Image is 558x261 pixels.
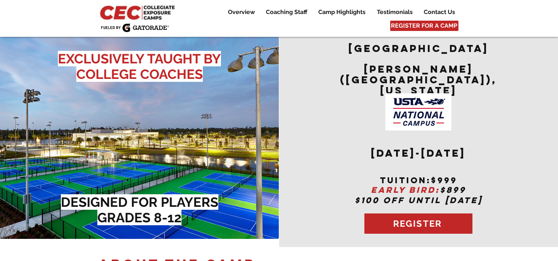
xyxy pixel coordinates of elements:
span: EXCLUSIVELY TAUGHT BY COLLEGE COACHES [58,51,221,82]
span: REGISTER FOR A CAMP [391,22,457,30]
p: Testimonials [373,8,416,17]
img: USTA Campus image_edited.jpg [385,93,451,130]
span: [PERSON_NAME] [364,63,473,75]
span: tuition:$999 [380,175,457,185]
a: Camp Highlights [313,8,371,17]
p: Camp Highlights [315,8,369,17]
p: Coaching Staff [262,8,311,17]
nav: Site [216,8,460,17]
a: Coaching Staff [260,8,312,17]
span: [GEOGRAPHIC_DATA] [349,42,489,55]
p: Overview [224,8,259,17]
span: DESIGNED FOR PLAYERS [61,194,218,210]
a: Contact Us [418,8,460,17]
a: REGISTER FOR A CAMP [390,21,458,31]
span: [DATE]-[DATE] [371,147,466,159]
span: REGISTER [393,218,442,229]
span: ([GEOGRAPHIC_DATA]), [US_STATE] [340,73,497,97]
img: CEC Logo Primary_edited.jpg [98,4,178,21]
a: Testimonials [371,8,418,17]
span: GRADES 8-12 [97,210,181,225]
span: $899 [440,185,466,195]
img: Fueled by Gatorade.png [101,23,169,32]
a: REGISTER [364,213,472,234]
span: EARLY BIRD: [371,185,440,195]
p: Contact Us [420,8,459,17]
span: $100 OFF UNTIL [DATE] [355,195,482,205]
a: Overview [222,8,260,17]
